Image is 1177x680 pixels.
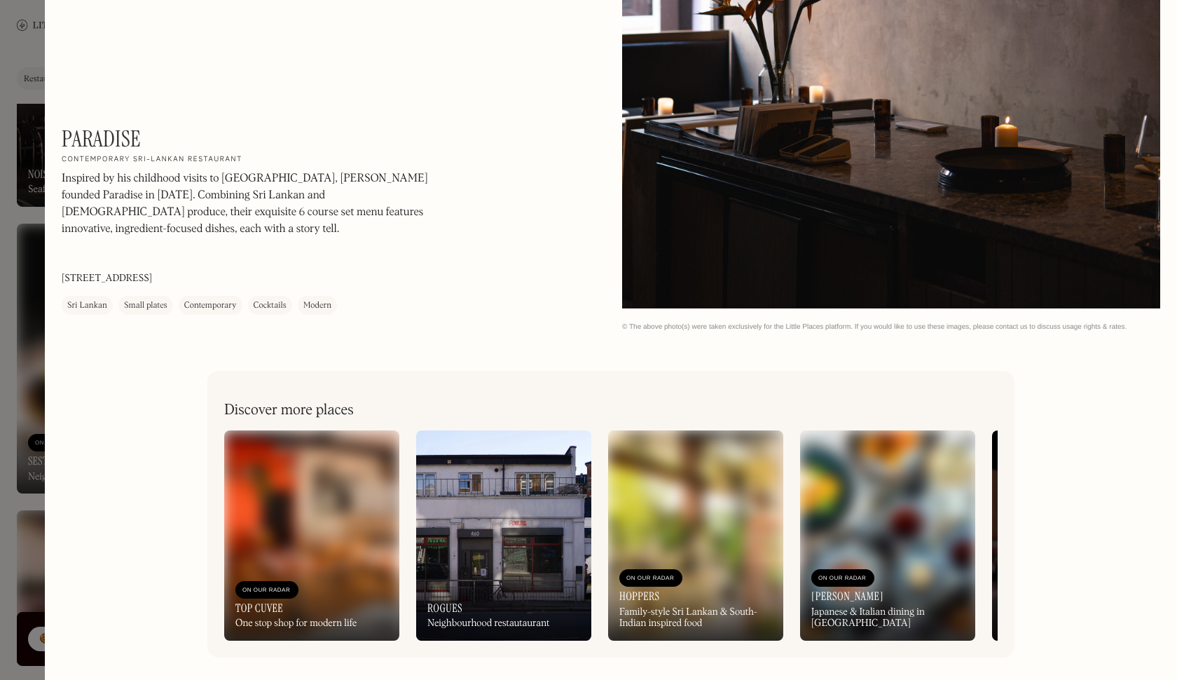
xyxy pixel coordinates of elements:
div: On Our Radar [818,571,867,585]
h3: Top Cuvee [235,601,283,615]
a: Daddy BaoTaiwanese eatery [992,430,1167,641]
h2: Discover more places [224,402,354,419]
div: Sri Lankan [67,299,107,313]
div: On Our Radar [626,571,675,585]
div: Contemporary [184,299,237,313]
div: Cocktails [254,299,287,313]
p: ‍ [62,245,440,261]
a: On Our RadarHoppersFamily-style Sri Lankan & South-Indian inspired food [608,430,783,641]
h3: [PERSON_NAME] [811,590,883,603]
a: On Our RadarTop CuveeOne stop shop for modern life [224,430,399,641]
p: [STREET_ADDRESS] [62,271,152,286]
div: On Our Radar [242,583,291,597]
h2: Contemporary Sri-Lankan restaurant [62,155,242,165]
div: © The above photo(s) were taken exclusively for the Little Places platform. If you would like to ... [622,322,1160,332]
div: Japanese & Italian dining in [GEOGRAPHIC_DATA] [811,606,964,630]
div: One stop shop for modern life [235,618,357,630]
h3: Rogues [427,601,462,615]
div: Family-style Sri Lankan & South-Indian inspired food [619,606,772,630]
p: Inspired by his childhood visits to [GEOGRAPHIC_DATA], [PERSON_NAME] founded Paradise in [DATE]. ... [62,170,440,238]
h3: Hoppers [619,590,660,603]
div: Small plates [124,299,167,313]
h1: Paradise [62,125,141,152]
a: On Our Radar[PERSON_NAME]Japanese & Italian dining in [GEOGRAPHIC_DATA] [800,430,975,641]
a: RoguesNeighbourhood restautaurant [416,430,591,641]
div: Neighbourhood restautaurant [427,618,549,630]
div: Modern [303,299,332,313]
